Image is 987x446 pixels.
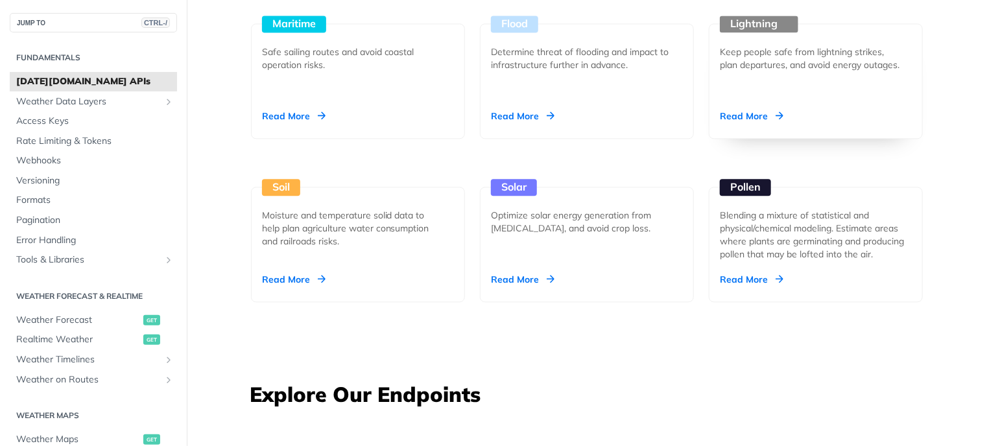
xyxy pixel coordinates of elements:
span: [DATE][DOMAIN_NAME] APIs [16,75,174,88]
span: get [143,334,160,345]
a: Rate Limiting & Tokens [10,132,177,151]
button: Show subpages for Weather Data Layers [163,97,174,107]
div: Soil [262,179,300,196]
button: JUMP TOCTRL-/ [10,13,177,32]
div: Optimize solar energy generation from [MEDICAL_DATA], and avoid crop loss. [491,209,672,235]
div: Read More [720,273,783,286]
span: Weather Data Layers [16,95,160,108]
div: Keep people safe from lightning strikes, plan departures, and avoid energy outages. [720,45,901,71]
span: get [143,315,160,325]
span: Weather Maps [16,433,140,446]
div: Moisture and temperature solid data to help plan agriculture water consumption and railroads risks. [262,209,444,248]
h3: Explore Our Endpoints [250,380,924,408]
span: Pagination [16,214,174,227]
div: Lightning [720,16,798,32]
span: Access Keys [16,115,174,128]
h2: Fundamentals [10,52,177,64]
div: Solar [491,179,537,196]
h2: Weather Forecast & realtime [10,290,177,302]
button: Show subpages for Weather on Routes [163,375,174,385]
div: Read More [491,273,554,286]
div: Read More [262,110,326,123]
a: [DATE][DOMAIN_NAME] APIs [10,72,177,91]
a: Soil Moisture and temperature solid data to help plan agriculture water consumption and railroads... [246,139,470,302]
a: Error Handling [10,231,177,250]
div: Flood [491,16,538,32]
a: Tools & LibrariesShow subpages for Tools & Libraries [10,250,177,270]
div: Read More [491,110,554,123]
span: Webhooks [16,154,174,167]
a: Weather TimelinesShow subpages for Weather Timelines [10,350,177,370]
a: Solar Optimize solar energy generation from [MEDICAL_DATA], and avoid crop loss. Read More [475,139,699,302]
span: Formats [16,194,174,207]
h2: Weather Maps [10,410,177,421]
div: Read More [720,110,783,123]
a: Pollen Blending a mixture of statistical and physical/chemical modeling. Estimate areas where pla... [704,139,928,302]
div: Pollen [720,179,771,196]
span: Weather Timelines [16,353,160,366]
span: Error Handling [16,234,174,247]
a: Weather Data LayersShow subpages for Weather Data Layers [10,92,177,111]
div: Read More [262,273,326,286]
button: Show subpages for Weather Timelines [163,355,174,365]
span: Rate Limiting & Tokens [16,135,174,148]
a: Access Keys [10,111,177,131]
span: Versioning [16,174,174,187]
a: Formats [10,191,177,210]
span: Weather Forecast [16,314,140,327]
span: CTRL-/ [141,18,170,28]
span: Realtime Weather [16,333,140,346]
button: Show subpages for Tools & Libraries [163,255,174,265]
a: Pagination [10,211,177,230]
div: Maritime [262,16,326,32]
div: Blending a mixture of statistical and physical/chemical modeling. Estimate areas where plants are... [720,209,912,261]
span: get [143,434,160,445]
a: Webhooks [10,151,177,170]
div: Safe sailing routes and avoid coastal operation risks. [262,45,444,71]
div: Determine threat of flooding and impact to infrastructure further in advance. [491,45,672,71]
a: Weather Forecastget [10,311,177,330]
span: Tools & Libraries [16,253,160,266]
a: Realtime Weatherget [10,330,177,349]
a: Weather on RoutesShow subpages for Weather on Routes [10,370,177,390]
span: Weather on Routes [16,373,160,386]
a: Versioning [10,171,177,191]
